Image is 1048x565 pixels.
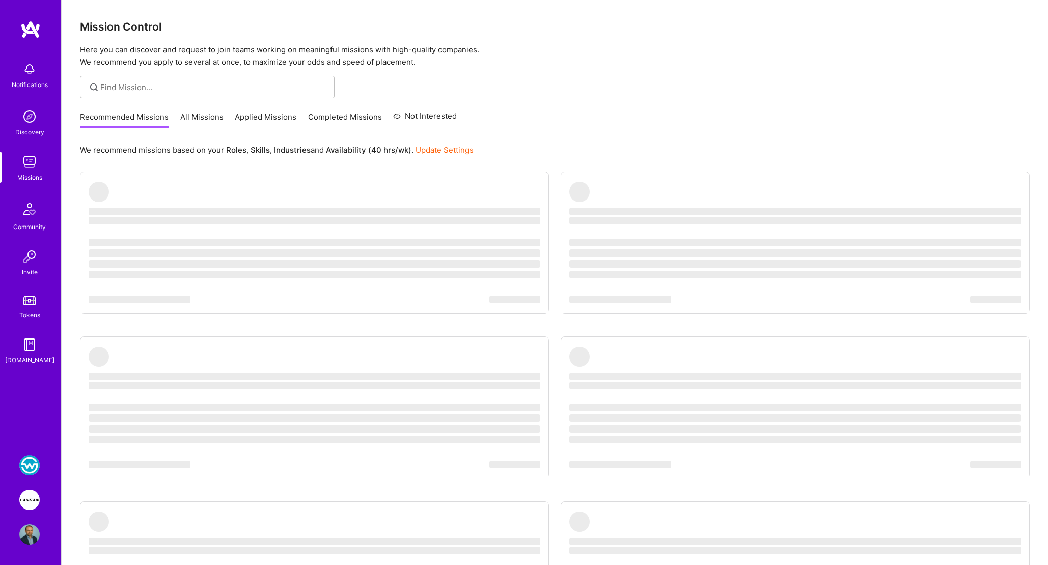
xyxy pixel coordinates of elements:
img: Invite [19,246,40,267]
a: Completed Missions [308,111,382,128]
a: Not Interested [393,110,457,128]
input: Find Mission... [100,82,327,93]
img: bell [19,59,40,79]
h3: Mission Control [80,20,1030,33]
i: icon SearchGrey [88,81,100,93]
a: Langan: AI-Copilot for Environmental Site Assessment [17,490,42,510]
img: WSC Sports: Real-Time Multilingual Captions [19,455,40,475]
img: User Avatar [19,524,40,545]
b: Skills [251,145,270,155]
img: teamwork [19,152,40,172]
a: All Missions [180,111,224,128]
p: Here you can discover and request to join teams working on meaningful missions with high-quality ... [80,44,1030,68]
div: Missions [17,172,42,183]
img: logo [20,20,41,39]
div: Invite [22,267,38,277]
a: Recommended Missions [80,111,169,128]
a: Applied Missions [235,111,296,128]
img: discovery [19,106,40,127]
div: [DOMAIN_NAME] [5,355,54,365]
img: Langan: AI-Copilot for Environmental Site Assessment [19,490,40,510]
b: Roles [226,145,246,155]
img: tokens [23,296,36,305]
a: WSC Sports: Real-Time Multilingual Captions [17,455,42,475]
div: Community [13,221,46,232]
a: Update Settings [416,145,474,155]
img: Community [17,197,42,221]
a: User Avatar [17,524,42,545]
div: Discovery [15,127,44,137]
b: Industries [274,145,311,155]
b: Availability (40 hrs/wk) [326,145,411,155]
img: guide book [19,334,40,355]
div: Tokens [19,309,40,320]
p: We recommend missions based on your , , and . [80,145,474,155]
div: Notifications [12,79,48,90]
